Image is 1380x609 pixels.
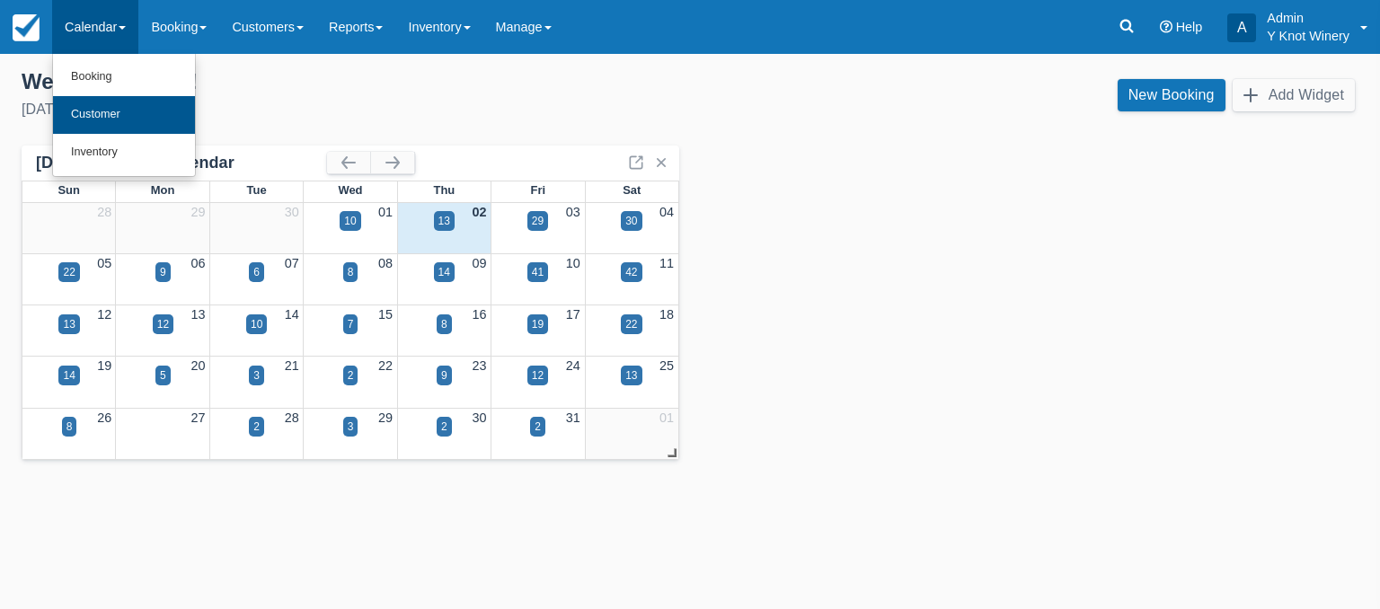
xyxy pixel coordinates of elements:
div: 8 [441,316,447,332]
a: 03 [566,205,580,219]
a: Customer [53,96,195,134]
a: 06 [191,256,206,270]
a: 13 [191,307,206,322]
button: Add Widget [1233,79,1355,111]
a: 30 [472,410,486,425]
a: 07 [285,256,299,270]
div: [DATE] Booking Calendar [36,153,327,173]
a: 12 [97,307,111,322]
a: 01 [378,205,393,219]
div: 2 [441,419,447,435]
div: 6 [253,264,260,280]
div: 41 [532,264,544,280]
div: 8 [66,419,73,435]
div: 2 [535,419,541,435]
a: 16 [472,307,486,322]
img: checkfront-main-nav-mini-logo.png [13,14,40,41]
a: 30 [285,205,299,219]
div: 22 [625,316,637,332]
div: 29 [532,213,544,229]
a: Inventory [53,134,195,172]
div: 9 [160,264,166,280]
span: Thu [434,183,456,197]
a: 14 [285,307,299,322]
div: 10 [251,316,262,332]
a: 24 [566,358,580,373]
a: 19 [97,358,111,373]
div: 5 [160,367,166,384]
a: 18 [659,307,674,322]
a: 09 [472,256,486,270]
a: New Booking [1118,79,1225,111]
div: 14 [63,367,75,384]
div: 10 [344,213,356,229]
div: 13 [63,316,75,332]
a: 23 [472,358,486,373]
div: 9 [441,367,447,384]
a: 27 [191,410,206,425]
i: Help [1160,21,1172,33]
div: [DATE] [22,99,676,120]
div: 8 [348,264,354,280]
p: Y Knot Winery [1267,27,1349,45]
div: 19 [532,316,544,332]
a: 28 [97,205,111,219]
div: 7 [348,316,354,332]
a: 02 [472,205,486,219]
div: 14 [438,264,450,280]
a: 31 [566,410,580,425]
span: Tue [247,183,267,197]
div: A [1227,13,1256,42]
div: 3 [348,419,354,435]
div: 13 [625,367,637,384]
span: Fri [531,183,546,197]
a: 01 [659,410,674,425]
div: 2 [253,419,260,435]
div: 12 [157,316,169,332]
span: Wed [338,183,362,197]
ul: Calendar [52,54,196,177]
div: 22 [63,264,75,280]
span: Sat [623,183,641,197]
a: 10 [566,256,580,270]
a: 04 [659,205,674,219]
a: 05 [97,256,111,270]
a: 28 [285,410,299,425]
div: 2 [348,367,354,384]
a: 29 [378,410,393,425]
div: 42 [625,264,637,280]
a: 22 [378,358,393,373]
a: 11 [659,256,674,270]
a: Booking [53,58,195,96]
div: Welcome , Admin ! [22,68,676,95]
a: 08 [378,256,393,270]
span: Sun [57,183,79,197]
a: 20 [191,358,206,373]
a: 25 [659,358,674,373]
div: 13 [438,213,450,229]
div: 12 [532,367,544,384]
a: 26 [97,410,111,425]
a: 15 [378,307,393,322]
div: 3 [253,367,260,384]
a: 21 [285,358,299,373]
a: 29 [191,205,206,219]
span: Mon [151,183,175,197]
a: 17 [566,307,580,322]
span: Help [1176,20,1203,34]
p: Admin [1267,9,1349,27]
div: 30 [625,213,637,229]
